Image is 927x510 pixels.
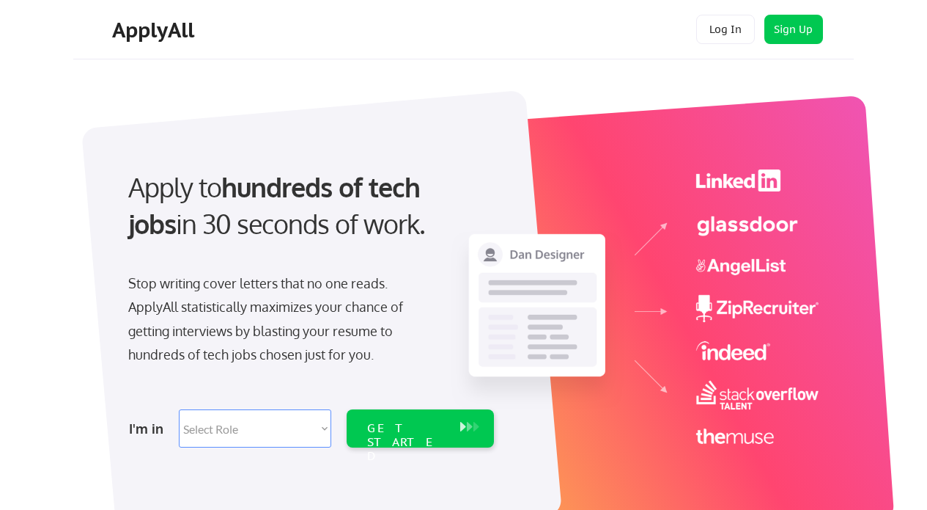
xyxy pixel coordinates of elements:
[112,18,199,43] div: ApplyAll
[128,169,488,243] div: Apply to in 30 seconds of work.
[129,417,170,440] div: I'm in
[367,421,446,464] div: GET STARTED
[128,272,429,367] div: Stop writing cover letters that no one reads. ApplyAll statistically maximizes your chance of get...
[696,15,755,44] button: Log In
[128,170,426,240] strong: hundreds of tech jobs
[764,15,823,44] button: Sign Up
